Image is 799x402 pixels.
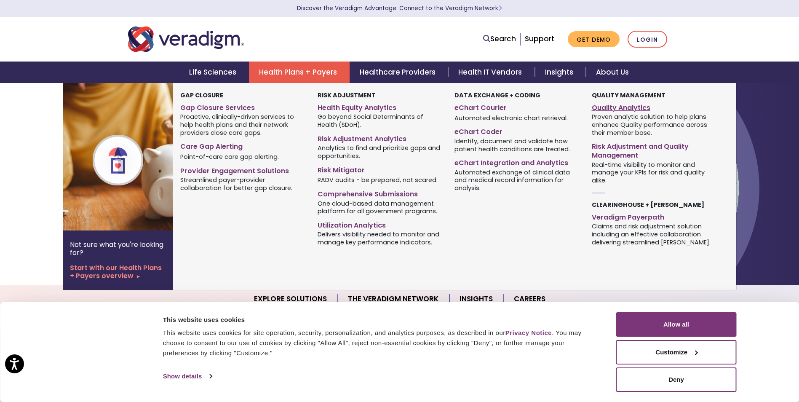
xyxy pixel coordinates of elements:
[454,124,579,137] a: eChart Coder
[568,31,620,48] a: Get Demo
[592,160,716,185] span: Real-time visibility to monitor and manage your KPIs for risk and quality alike.
[592,210,716,222] a: Veradigm Payerpath
[163,370,212,383] a: Show details
[616,340,737,364] button: Customize
[163,315,597,325] div: This website uses cookies
[592,91,665,99] strong: Quality Management
[318,218,442,230] a: Utilization Analytics
[180,163,305,176] a: Provider Engagement Solutions
[454,100,579,113] a: eChart Courier
[448,62,534,83] a: Health IT Vendors
[616,312,737,337] button: Allow all
[70,264,166,280] a: Start with our Health Plans + Payers overview
[180,139,305,151] a: Care Gap Alerting
[592,139,716,160] a: Risk Adjustment and Quality Management
[592,201,704,209] strong: Clearinghouse + [PERSON_NAME]
[318,113,442,129] span: Go beyond Social Determinants of Health (SDoH).
[318,187,442,199] a: Comprehensive Submissions
[616,367,737,392] button: Deny
[483,33,516,45] a: Search
[318,100,442,113] a: Health Equity Analytics
[318,91,376,99] strong: Risk Adjustment
[505,329,552,336] a: Privacy Notice
[318,144,442,160] span: Analytics to find and prioritize gaps and opportunities.
[179,62,249,83] a: Life Sciences
[454,91,540,99] strong: Data Exchange + Coding
[63,83,199,230] img: Health Plan Payers
[504,288,556,310] a: Careers
[318,163,442,175] a: Risk Mitigator
[163,328,597,358] div: This website uses cookies for site operation, security, personalization, and analytics purposes, ...
[592,113,716,137] span: Proven analytic solution to help plans enhance Quality performance across their member base.
[525,34,554,44] a: Support
[244,288,338,310] a: Explore Solutions
[180,100,305,113] a: Gap Closure Services
[128,25,244,53] img: Veradigm logo
[249,62,350,83] a: Health Plans + Payers
[180,153,279,161] span: Point-of-care care gap alerting.
[318,176,438,184] span: RADV audits - be prepared, not scared.
[454,155,579,168] a: eChart Integration and Analytics
[454,168,579,192] span: Automated exchange of clinical data and medical record information for analysis.
[180,113,305,137] span: Proactive, clinically-driven services to help health plans and their network providers close care...
[586,62,639,83] a: About Us
[180,91,223,99] strong: Gap Closure
[318,230,442,247] span: Delivers visibility needed to monitor and manage key performance indicators.
[498,4,502,12] span: Learn More
[70,241,166,257] p: Not sure what you're looking for?
[350,62,448,83] a: Healthcare Providers
[592,100,716,113] a: Quality Analytics
[454,113,568,122] span: Automated electronic chart retrieval.
[535,62,586,83] a: Insights
[637,341,789,392] iframe: Drift Chat Widget
[338,288,449,310] a: The Veradigm Network
[180,176,305,192] span: Streamlined payer-provider collaboration for better gap closure.
[628,31,667,48] a: Login
[318,199,442,215] span: One cloud-based data management platform for all government programs.
[592,222,716,247] span: Claims and risk adjustment solution including an effective collaboration delivering streamlined [...
[449,288,504,310] a: Insights
[297,4,502,12] a: Discover the Veradigm Advantage: Connect to the Veradigm NetworkLearn More
[454,137,579,153] span: Identify, document and validate how patient health conditions are treated.
[318,131,442,144] a: Risk Adjustment Analytics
